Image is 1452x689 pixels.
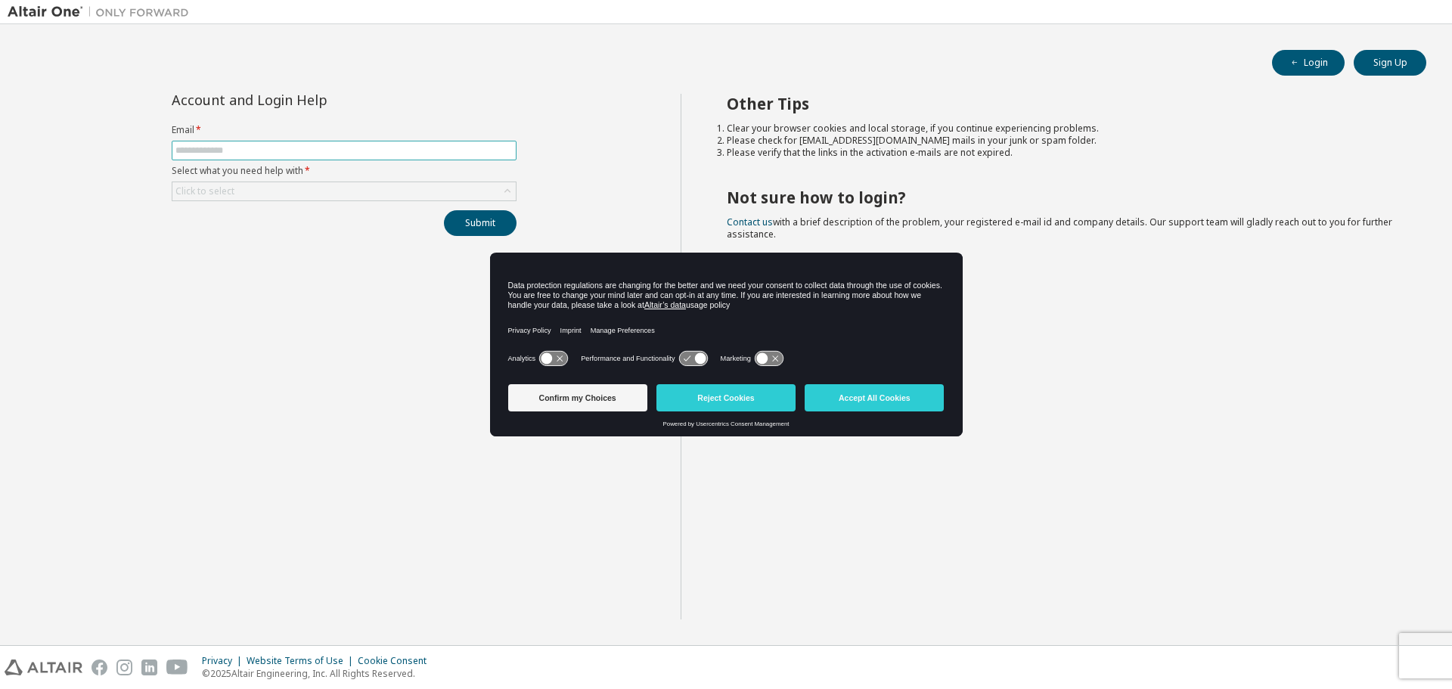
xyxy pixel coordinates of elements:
[116,660,132,675] img: instagram.svg
[727,123,1400,135] li: Clear your browser cookies and local storage, if you continue experiencing problems.
[172,124,517,136] label: Email
[172,182,516,200] div: Click to select
[727,147,1400,159] li: Please verify that the links in the activation e-mails are not expired.
[166,660,188,675] img: youtube.svg
[172,165,517,177] label: Select what you need help with
[247,655,358,667] div: Website Terms of Use
[1354,50,1426,76] button: Sign Up
[358,655,436,667] div: Cookie Consent
[1272,50,1345,76] button: Login
[727,94,1400,113] h2: Other Tips
[727,216,1392,241] span: with a brief description of the problem, your registered e-mail id and company details. Our suppo...
[8,5,197,20] img: Altair One
[175,185,234,197] div: Click to select
[727,135,1400,147] li: Please check for [EMAIL_ADDRESS][DOMAIN_NAME] mails in your junk or spam folder.
[92,660,107,675] img: facebook.svg
[202,655,247,667] div: Privacy
[444,210,517,236] button: Submit
[727,188,1400,207] h2: Not sure how to login?
[141,660,157,675] img: linkedin.svg
[727,216,773,228] a: Contact us
[172,94,448,106] div: Account and Login Help
[202,667,436,680] p: © 2025 Altair Engineering, Inc. All Rights Reserved.
[5,660,82,675] img: altair_logo.svg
